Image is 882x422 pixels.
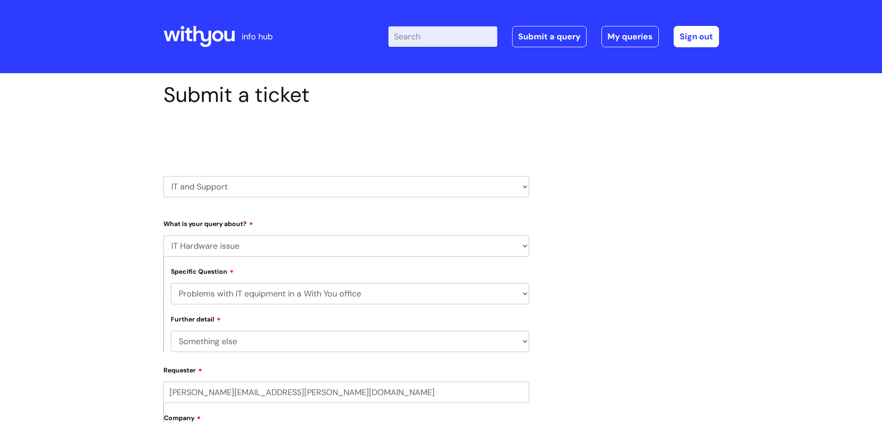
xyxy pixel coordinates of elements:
a: Sign out [674,26,719,47]
div: | - [388,26,719,47]
label: Further detail [171,314,221,323]
p: info hub [242,29,273,44]
a: My queries [601,26,659,47]
label: What is your query about? [163,217,529,228]
h2: Select issue type [163,129,529,146]
label: Requester [163,363,529,374]
input: Email [163,382,529,403]
input: Search [388,26,497,47]
a: Submit a query [512,26,587,47]
label: Specific Question [171,266,234,276]
h1: Submit a ticket [163,82,529,107]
